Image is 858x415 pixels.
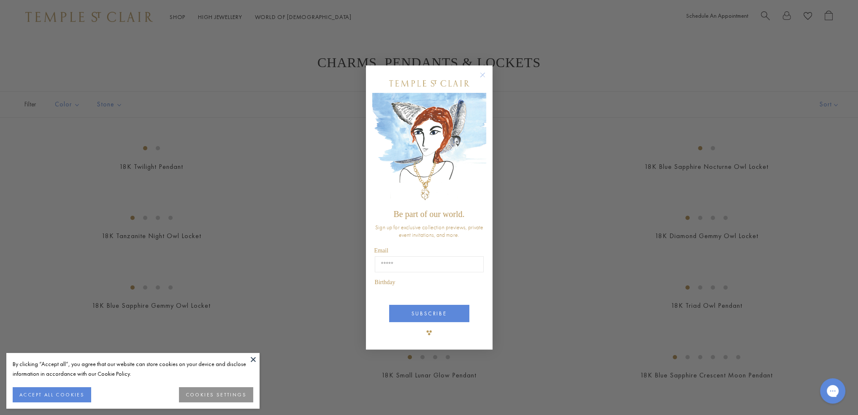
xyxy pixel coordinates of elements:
img: TSC [421,324,438,341]
span: Be part of our world. [393,209,464,219]
img: Temple St. Clair [389,80,469,87]
button: SUBSCRIBE [389,305,469,322]
input: Email [375,256,484,272]
span: Sign up for exclusive collection previews, private event invitations, and more. [375,223,483,239]
button: COOKIES SETTINGS [179,387,253,402]
button: ACCEPT ALL COOKIES [13,387,91,402]
iframe: Gorgias live chat messenger [816,375,850,407]
img: c4a9eb12-d91a-4d4a-8ee0-386386f4f338.jpeg [372,93,486,206]
span: Birthday [375,279,395,285]
button: Close dialog [482,74,492,84]
div: By clicking “Accept all”, you agree that our website can store cookies on your device and disclos... [13,359,253,379]
span: Email [374,247,388,254]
